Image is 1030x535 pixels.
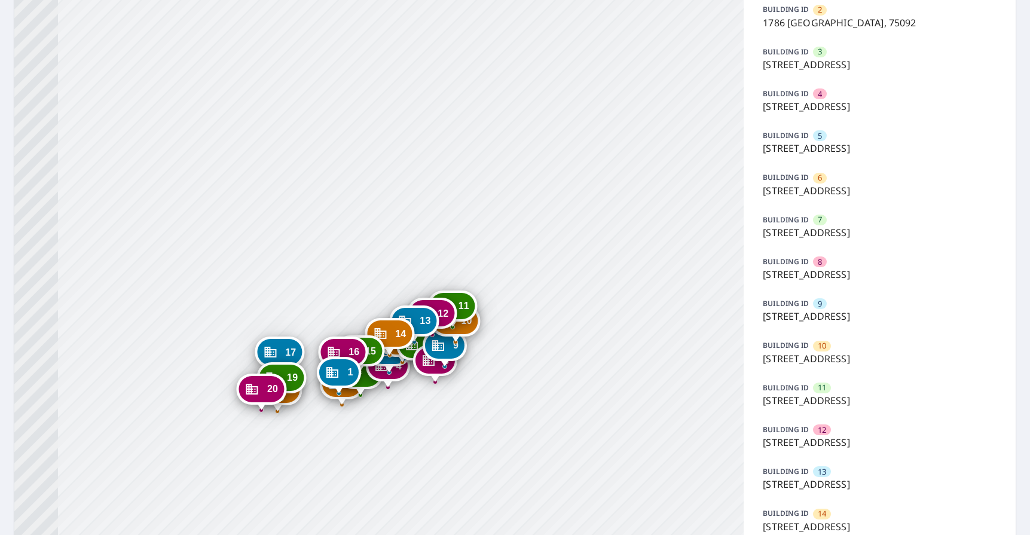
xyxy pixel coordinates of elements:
span: 11 [459,301,469,310]
p: BUILDING ID [763,298,809,308]
p: [STREET_ADDRESS] [763,477,997,491]
p: BUILDING ID [763,466,809,476]
p: BUILDING ID [763,172,809,182]
p: BUILDING ID [763,340,809,350]
div: Dropped pin, building 10, Commercial property, 3379 Post Oak Xing Sherman, TX 75092 [430,305,480,343]
div: Dropped pin, building 20, Commercial property, 3301 N Fm 1417 Sherman, TX 75092 [237,374,286,411]
p: BUILDING ID [763,256,809,267]
span: 6 [818,172,822,184]
p: BUILDING ID [763,130,809,140]
span: 11 [818,382,826,393]
span: 20 [267,384,278,393]
p: BUILDING ID [763,47,809,57]
span: 13 [420,316,430,325]
p: [STREET_ADDRESS] [763,184,997,198]
div: Dropped pin, building 13, Commercial property, 3301 Post Oak Xing Sherman, TX 75092 [389,305,439,343]
p: [STREET_ADDRESS] [763,309,997,323]
p: [STREET_ADDRESS] [763,141,997,155]
div: Dropped pin, building 19, Commercial property, 3301 N Fm 1417 Sherman, TX 75092 [256,362,306,399]
div: Dropped pin, building 12, Commercial property, 3307 Post Oak Xing Sherman, TX 75092 [407,298,457,335]
div: Dropped pin, building 17, Commercial property, 2100 Post Oak Xing Sherman, TX 75092 [255,337,304,374]
p: 1786 [GEOGRAPHIC_DATA], 75092 [763,16,997,30]
span: 1 [347,368,353,377]
span: 13 [818,466,826,478]
span: 7 [818,214,822,225]
p: [STREET_ADDRESS] [763,435,997,450]
p: [STREET_ADDRESS] [763,351,997,366]
span: 9 [453,341,459,350]
p: [STREET_ADDRESS] [763,99,997,114]
span: 4 [818,88,822,100]
span: 8 [818,256,822,268]
div: Dropped pin, building 1, Commercial property, 1786 Cypress Grove Rd W Sherman, TX 75092 [317,357,361,394]
p: BUILDING ID [763,4,809,14]
span: 19 [287,373,298,382]
span: 10 [818,340,826,351]
span: 16 [349,347,359,356]
div: Dropped pin, building 8, Commercial property, 1702 Cypress Grove Rd W Sherman, TX 75092 [413,345,457,382]
span: 14 [395,329,406,338]
span: 14 [818,508,826,519]
p: BUILDING ID [763,424,809,435]
span: 9 [818,298,822,310]
span: 5 [818,130,822,142]
p: [STREET_ADDRESS] [763,57,997,72]
span: 2 [818,4,822,16]
p: [STREET_ADDRESS] [763,267,997,282]
div: Dropped pin, building 11, Commercial property, 3379 Post Oak Xing Sherman, TX 75092 [428,291,478,328]
p: [STREET_ADDRESS] [763,519,997,534]
p: [STREET_ADDRESS] [763,393,997,408]
div: Dropped pin, building 16, Commercial property, 3299 Post Oak Xing Sherman, TX 75092 [318,337,368,374]
p: BUILDING ID [763,508,809,518]
p: BUILDING ID [763,383,809,393]
p: BUILDING ID [763,88,809,99]
p: BUILDING ID [763,215,809,225]
span: 3 [818,46,822,57]
span: 12 [818,424,826,436]
span: 12 [438,309,448,318]
div: Dropped pin, building 14, Commercial property, 3301 Post Oak Xing Sherman, TX 75092 [365,318,414,355]
div: Dropped pin, building 15, Commercial property, 3299 Post Oak Xing Sherman, TX 75092 [335,335,384,372]
p: [STREET_ADDRESS] [763,225,997,240]
span: 15 [365,347,376,356]
span: 17 [285,348,296,357]
div: Dropped pin, building 9, Commercial property, 1706 Cypress Grove Rd W Sherman, TX 75092 [423,330,467,367]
